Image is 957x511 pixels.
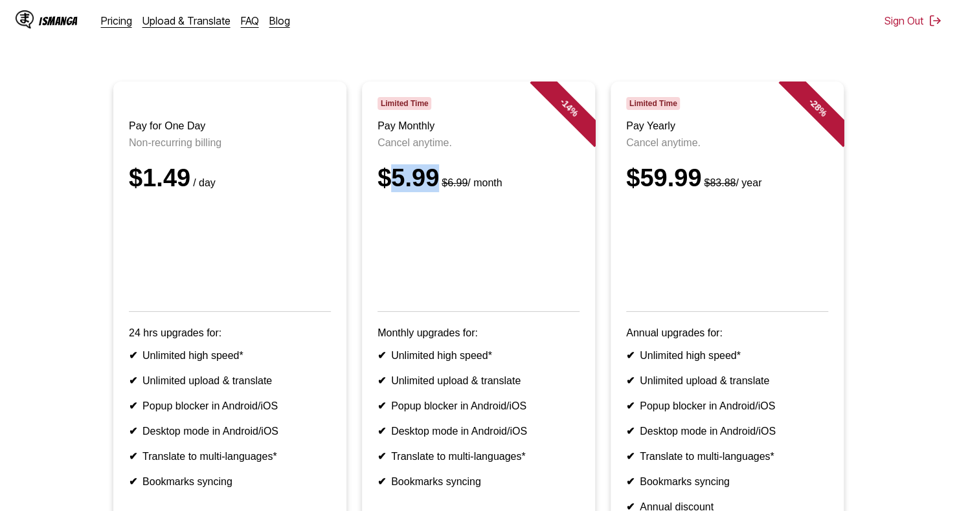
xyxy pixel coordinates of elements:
[16,10,34,28] img: IsManga Logo
[129,349,331,362] li: Unlimited high speed*
[530,69,608,146] div: - 14 %
[377,375,580,387] li: Unlimited upload & translate
[129,426,137,437] b: ✔
[129,164,331,192] div: $1.49
[626,426,635,437] b: ✔
[129,375,137,386] b: ✔
[377,137,580,149] p: Cancel anytime.
[439,177,502,188] small: / month
[929,14,941,27] img: Sign out
[129,375,331,387] li: Unlimited upload & translate
[377,350,386,361] b: ✔
[626,350,635,361] b: ✔
[626,425,828,437] li: Desktop mode in Android/iOS
[377,450,580,462] li: Translate to multi-languages*
[626,375,828,387] li: Unlimited upload & translate
[377,208,580,293] iframe: PayPal
[626,400,828,412] li: Popup blocker in Android/iOS
[377,451,386,462] b: ✔
[377,476,386,487] b: ✔
[442,177,467,188] s: $6.99
[129,327,331,339] p: 24 hrs upgrades for:
[377,400,386,411] b: ✔
[626,476,635,487] b: ✔
[129,120,331,132] h3: Pay for One Day
[129,400,331,412] li: Popup blocker in Android/iOS
[377,164,580,192] div: $5.99
[129,475,331,488] li: Bookmarks syncing
[377,425,580,437] li: Desktop mode in Android/iOS
[129,476,137,487] b: ✔
[269,14,290,27] a: Blog
[626,475,828,488] li: Bookmarks syncing
[626,327,828,339] p: Annual upgrades for:
[884,14,941,27] button: Sign Out
[626,208,828,293] iframe: PayPal
[626,97,680,110] span: Limited Time
[129,400,137,411] b: ✔
[39,15,78,27] div: IsManga
[626,451,635,462] b: ✔
[626,375,635,386] b: ✔
[129,450,331,462] li: Translate to multi-languages*
[704,177,736,188] s: $83.88
[377,349,580,362] li: Unlimited high speed*
[16,10,101,31] a: IsManga LogoIsManga
[377,97,431,110] span: Limited Time
[377,400,580,412] li: Popup blocker in Android/iOS
[129,425,331,437] li: Desktop mode in Android/iOS
[129,350,137,361] b: ✔
[190,177,216,188] small: / day
[129,137,331,149] p: Non-recurring billing
[377,375,386,386] b: ✔
[377,120,580,132] h3: Pay Monthly
[701,177,761,188] small: / year
[626,400,635,411] b: ✔
[626,450,828,462] li: Translate to multi-languages*
[626,349,828,362] li: Unlimited high speed*
[129,451,137,462] b: ✔
[377,475,580,488] li: Bookmarks syncing
[377,426,386,437] b: ✔
[142,14,231,27] a: Upload & Translate
[626,137,828,149] p: Cancel anytime.
[626,164,828,192] div: $59.99
[241,14,259,27] a: FAQ
[779,69,857,146] div: - 28 %
[129,208,331,293] iframe: PayPal
[626,120,828,132] h3: Pay Yearly
[101,14,132,27] a: Pricing
[377,327,580,339] p: Monthly upgrades for:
